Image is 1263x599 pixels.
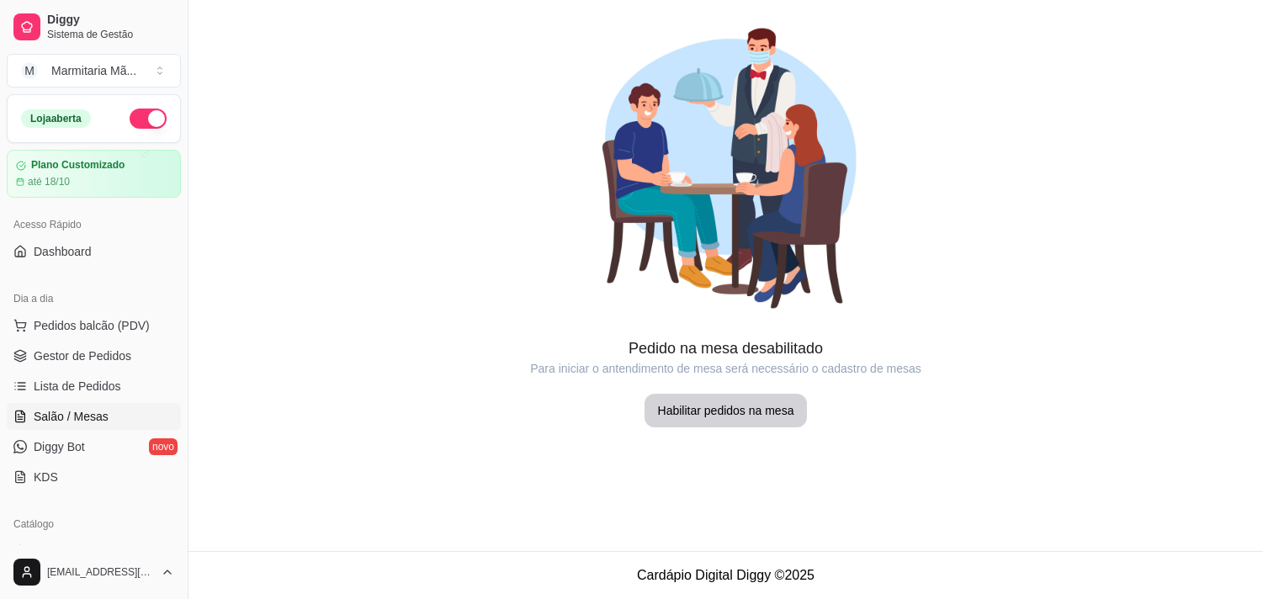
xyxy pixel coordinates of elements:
span: Sistema de Gestão [47,28,174,41]
article: Para iniciar o antendimento de mesa será necessário o cadastro de mesas [188,360,1263,377]
a: Lista de Pedidos [7,373,181,400]
button: [EMAIL_ADDRESS][DOMAIN_NAME] [7,552,181,592]
span: Diggy [47,13,174,28]
article: Pedido na mesa desabilitado [188,337,1263,360]
a: DiggySistema de Gestão [7,7,181,47]
div: Catálogo [7,511,181,538]
span: [EMAIL_ADDRESS][DOMAIN_NAME] [47,565,154,579]
a: Diggy Botnovo [7,433,181,460]
span: Pedidos balcão (PDV) [34,317,150,334]
a: Salão / Mesas [7,403,181,430]
span: Diggy Bot [34,438,85,455]
button: Habilitar pedidos na mesa [645,394,808,427]
a: Dashboard [7,238,181,265]
a: Plano Customizadoaté 18/10 [7,150,181,198]
button: Alterar Status [130,109,167,129]
span: Salão / Mesas [34,408,109,425]
button: Pedidos balcão (PDV) [7,312,181,339]
footer: Cardápio Digital Diggy © 2025 [188,551,1263,599]
article: até 18/10 [28,175,70,188]
span: M [21,62,38,79]
article: Plano Customizado [31,159,125,172]
a: Gestor de Pedidos [7,342,181,369]
span: KDS [34,469,58,485]
span: Gestor de Pedidos [34,347,131,364]
span: Produtos [34,543,81,559]
div: Loja aberta [21,109,91,128]
a: Produtos [7,538,181,565]
span: Lista de Pedidos [34,378,121,395]
a: KDS [7,464,181,490]
div: Dia a dia [7,285,181,312]
button: Select a team [7,54,181,87]
div: Marmitaria Mã ... [51,62,136,79]
span: Dashboard [34,243,92,260]
div: Acesso Rápido [7,211,181,238]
